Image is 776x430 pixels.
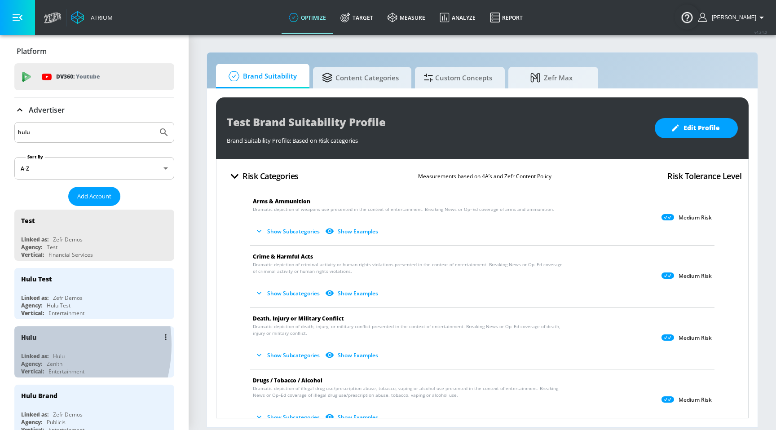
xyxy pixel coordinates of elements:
div: Agency: [21,243,42,251]
p: Medium Risk [679,272,712,280]
div: Hulu TestLinked as:Zefr DemosAgency:Hulu TestVertical:Entertainment [14,268,174,319]
span: Add Account [77,191,111,202]
div: Test [21,216,35,225]
div: Linked as: [21,236,48,243]
a: optimize [282,1,333,34]
button: Show Subcategories [253,410,323,425]
div: Hulu Test [21,275,52,283]
p: Measurements based on 4A’s and Zefr Content Policy [418,171,551,181]
p: Youtube [76,72,100,81]
div: Hulu [53,352,65,360]
div: Brand Suitability Profile: Based on Risk categories [227,132,646,145]
button: Show Examples [323,410,382,425]
div: Entertainment [48,309,84,317]
div: Hulu [21,333,36,342]
div: A-Z [14,157,174,180]
span: Edit Profile [673,123,720,134]
div: Zefr Demos [53,411,83,418]
button: Show Examples [323,224,382,239]
a: Analyze [432,1,483,34]
button: [PERSON_NAME] [698,12,767,23]
button: Show Examples [323,348,382,363]
div: Linked as: [21,352,48,360]
button: Edit Profile [655,118,738,138]
div: HuluLinked as:HuluAgency:ZenithVertical:Entertainment [14,326,174,377]
p: DV360: [56,72,100,82]
span: Zefr Max [517,67,586,88]
button: Submit Search [154,123,174,142]
span: Drugs / Tobacco / Alcohol [253,377,322,384]
span: Dramatic depiction of weapons use presented in the context of entertainment. Breaking News or Op–... [253,206,554,213]
button: Open Resource Center [675,4,700,30]
div: Entertainment [48,368,84,375]
span: Dramatic depiction of criminal activity or human rights violations presented in the context of en... [253,261,564,275]
input: Search by name [18,127,154,138]
span: Arms & Ammunition [253,197,310,205]
span: Custom Concepts [424,67,492,88]
a: measure [380,1,432,34]
label: Sort By [26,154,45,160]
div: Advertiser [14,97,174,123]
div: Vertical: [21,251,44,259]
button: Risk Categories [223,166,302,187]
div: Publicis [47,418,66,426]
p: Platform [17,46,47,56]
button: Show Subcategories [253,286,323,301]
div: TestLinked as:Zefr DemosAgency:TestVertical:Financial Services [14,210,174,261]
span: login as: justin.nim@zefr.com [708,14,756,21]
span: Crime & Harmful Acts [253,253,313,260]
h4: Risk Tolerance Level [667,170,741,182]
div: Agency: [21,302,42,309]
p: Medium Risk [679,334,712,342]
div: Agency: [21,360,42,368]
div: Vertical: [21,368,44,375]
div: Linked as: [21,411,48,418]
div: Hulu Brand [21,391,57,400]
span: Dramatic depiction of illegal drug use/prescription abuse, tobacco, vaping or alcohol use present... [253,385,564,399]
span: Death, Injury or Military Conflict [253,315,344,322]
span: Content Categories [322,67,399,88]
div: Zenith [47,360,62,368]
p: Medium Risk [679,396,712,404]
a: Atrium [71,11,113,24]
div: Financial Services [48,251,93,259]
div: DV360: Youtube [14,63,174,90]
button: Show Subcategories [253,224,323,239]
p: Advertiser [29,105,65,115]
button: Add Account [68,187,120,206]
div: Zefr Demos [53,294,83,302]
a: Target [333,1,380,34]
div: Agency: [21,418,42,426]
div: Linked as: [21,294,48,302]
span: Dramatic depiction of death, injury, or military conflict presented in the context of entertainme... [253,323,564,337]
span: v 4.24.0 [754,30,767,35]
span: Brand Suitability [225,66,297,87]
button: Show Examples [323,286,382,301]
h4: Risk Categories [242,170,299,182]
div: Test [47,243,57,251]
p: Medium Risk [679,214,712,221]
div: Vertical: [21,309,44,317]
div: Zefr Demos [53,236,83,243]
div: Platform [14,39,174,64]
a: Report [483,1,530,34]
div: Hulu Test [47,302,71,309]
button: Show Subcategories [253,348,323,363]
div: Atrium [87,13,113,22]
